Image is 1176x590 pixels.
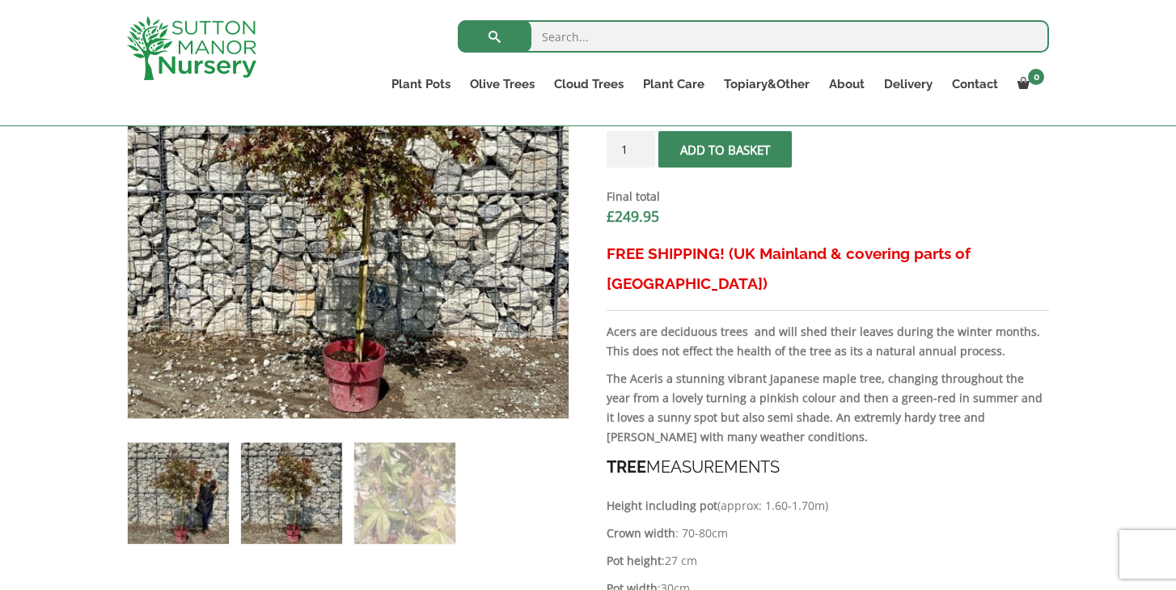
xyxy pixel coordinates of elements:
a: About [819,73,874,96]
h3: FREE SHIPPING! (UK Mainland & covering parts of [GEOGRAPHIC_DATA]) [607,239,1049,299]
strong: Pot height [607,553,662,568]
p: : 70-80cm [607,524,1049,543]
span: 0 [1028,69,1044,85]
img: Acer Palmatum Dissectum Garnet (Japanese Maple Tree) Beni-Maiko [128,443,229,544]
button: Add to basket [658,131,792,168]
a: Olive Trees [460,73,544,96]
a: 0 [1008,73,1049,96]
strong: The Acer [607,371,654,386]
a: Plant Pots [382,73,460,96]
strong: Crown width [607,525,675,541]
dt: Final total [607,187,1049,206]
img: Acer Palmatum Dissectum Garnet (Japanese Maple Tree) Beni-Maiko - Image 2 [241,443,342,544]
a: Cloud Trees [544,73,633,96]
input: Product quantity [607,131,655,168]
a: Plant Care [633,73,714,96]
p: (approx: 1.60-1.70m) [607,496,1049,516]
b: is a stunning vibrant Japanese maple tree, changing throughout the year from a lovely turning a p... [607,371,1043,444]
span: £ [607,206,615,226]
strong: Height including pot [607,498,717,513]
h4: MEASUREMENTS [607,455,1049,480]
img: logo [127,16,256,80]
a: Topiary&Other [714,73,819,96]
a: Contact [942,73,1008,96]
b: will shed their leaves during the winter months. This does not effect the health of the tree as i... [607,324,1040,359]
a: Delivery [874,73,942,96]
p: :27 cm [607,551,1049,571]
img: Acer Palmatum Dissectum Garnet (Japanese Maple Tree) Beni-Maiko - Image 3 [354,443,455,544]
bdi: 249.95 [607,206,659,226]
strong: Acers are deciduous trees and [607,324,776,339]
strong: TREE [607,457,646,477]
input: Search... [458,20,1049,53]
